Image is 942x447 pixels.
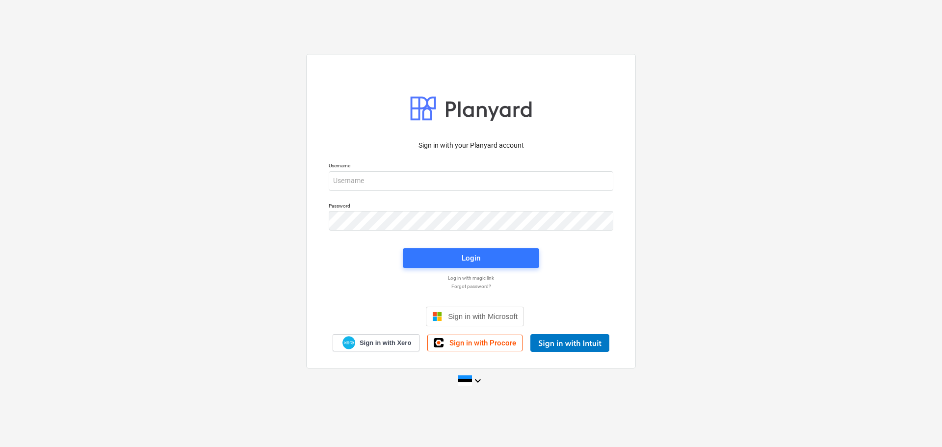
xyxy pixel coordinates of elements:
a: Sign in with Xero [333,334,420,351]
img: Microsoft logo [432,312,442,321]
i: keyboard_arrow_down [472,375,484,387]
div: Login [462,252,480,264]
span: Sign in with Procore [449,339,516,347]
p: Password [329,203,613,211]
img: Xero logo [342,336,355,349]
input: Username [329,171,613,191]
span: Sign in with Microsoft [448,312,518,320]
a: Log in with magic link [324,275,618,281]
span: Sign in with Xero [360,339,411,347]
button: Login [403,248,539,268]
p: Sign in with your Planyard account [329,140,613,151]
p: Username [329,162,613,171]
a: Sign in with Procore [427,335,523,351]
a: Forgot password? [324,283,618,289]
